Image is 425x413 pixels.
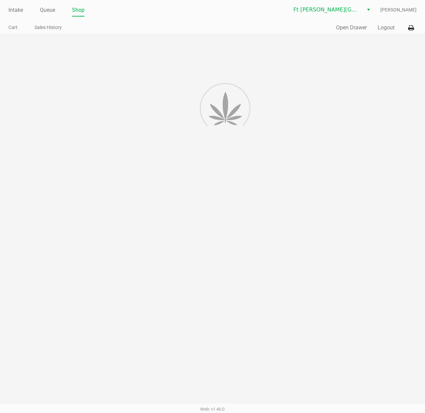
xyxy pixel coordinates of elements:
[363,4,373,16] button: Select
[378,24,395,32] button: Logout
[40,5,55,15] a: Queue
[336,24,367,32] button: Open Drawer
[8,23,18,32] a: Cart
[34,23,62,32] a: Sales History
[72,5,85,15] a: Shop
[293,6,359,14] span: Ft [PERSON_NAME][GEOGRAPHIC_DATA]
[8,5,23,15] a: Intake
[200,407,225,412] span: Web: v1.40.0
[380,6,417,13] span: [PERSON_NAME]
